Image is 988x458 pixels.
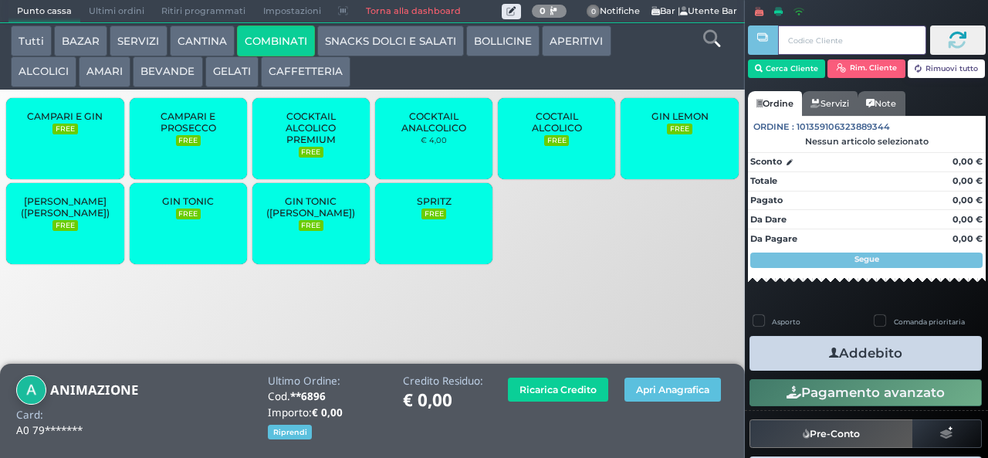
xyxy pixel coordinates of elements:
button: COMBINATI [237,25,315,56]
span: Impostazioni [255,1,330,22]
strong: Da Dare [750,214,787,225]
small: € 4,00 [421,135,447,144]
button: SERVIZI [110,25,167,56]
button: Rimuovi tutto [908,59,986,78]
small: FREE [544,135,569,146]
button: BOLLICINE [466,25,540,56]
small: FREE [667,124,692,134]
span: GIN TONIC [162,195,214,207]
button: AMARI [79,56,130,87]
strong: 0,00 € [952,214,983,225]
button: APERITIVI [542,25,611,56]
button: Tutti [11,25,52,56]
small: FREE [176,135,201,146]
span: [PERSON_NAME] ([PERSON_NAME]) [19,195,111,219]
span: Punto cassa [8,1,80,22]
strong: Totale [750,175,777,186]
b: ANIMAZIONE [50,381,138,399]
span: CAMPARI E GIN [27,110,103,122]
span: COCKTAIL ALCOLICO PREMIUM [266,110,357,145]
strong: Pagato [750,195,783,205]
label: Asporto [772,317,800,327]
small: FREE [421,209,446,219]
button: Cerca Cliente [748,59,826,78]
small: FREE [52,220,77,231]
a: Servizi [802,91,858,116]
button: CANTINA [170,25,235,56]
strong: 0,00 € [952,233,983,244]
h4: Card: [16,409,43,421]
span: Ordine : [753,120,794,134]
h1: € 0,00 [403,391,483,410]
button: SNACKS DOLCI E SALATI [317,25,464,56]
h4: Importo: [268,407,387,419]
strong: 0,00 € [952,175,983,186]
a: Torna alla dashboard [357,1,469,22]
span: CAMPARI E PROSECCO [142,110,234,134]
img: ANIMAZIONE [16,375,46,405]
button: Riprendi [268,425,312,439]
span: SPRITZ [417,195,452,207]
small: FREE [176,209,201,219]
button: CAFFETTERIA [261,56,350,87]
button: ALCOLICI [11,56,76,87]
small: FREE [52,124,77,134]
button: BAZAR [54,25,107,56]
h4: Ultimo Ordine: [268,375,387,387]
strong: 0,00 € [952,156,983,167]
strong: 0,00 € [952,195,983,205]
b: € 0,00 [312,405,343,419]
h4: Credito Residuo: [403,375,483,387]
input: Codice Cliente [778,25,925,55]
span: 101359106323889344 [797,120,890,134]
label: Comanda prioritaria [894,317,965,327]
a: Ordine [748,91,802,116]
button: Pre-Conto [749,419,913,447]
button: Addebito [749,336,982,371]
strong: Da Pagare [750,233,797,244]
span: COCKTAIL ANALCOLICO [388,110,480,134]
small: FREE [299,220,323,231]
button: BEVANDE [133,56,202,87]
button: Ricarica Credito [508,378,608,402]
span: COCTAIL ALCOLICO [511,110,603,134]
a: Note [858,91,905,116]
button: Rim. Cliente [827,59,905,78]
span: Ritiri programmati [153,1,254,22]
div: Nessun articolo selezionato [748,136,986,147]
button: GELATI [205,56,259,87]
strong: Sconto [750,155,782,168]
span: GIN LEMON [651,110,709,122]
b: 0 [540,5,546,16]
button: Apri Anagrafica [624,378,721,402]
span: GIN TONIC ([PERSON_NAME]) [266,195,357,219]
button: Pagamento avanzato [749,379,982,405]
strong: Segue [854,254,879,264]
span: 0 [587,5,601,19]
h4: Cod. [268,391,387,402]
span: Ultimi ordini [80,1,153,22]
small: FREE [299,147,323,158]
